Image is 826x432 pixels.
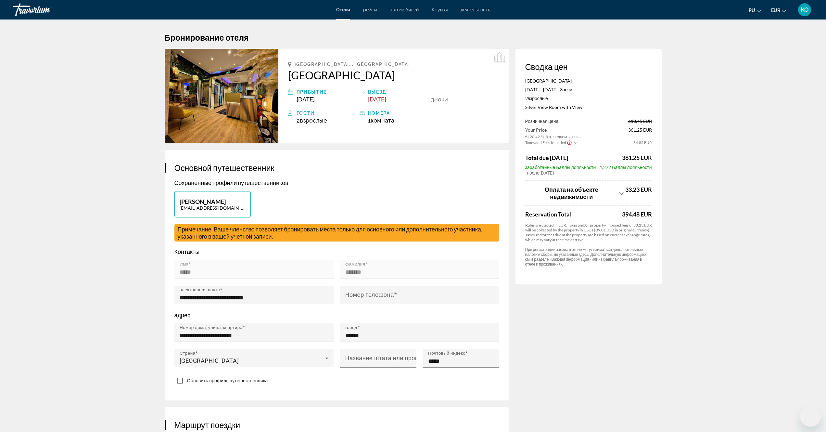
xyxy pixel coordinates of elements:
[288,69,499,82] a: [GEOGRAPHIC_DATA]
[345,291,394,298] mat-label: Номер телефона
[771,8,780,13] span: EUR
[368,109,428,117] div: номера
[525,96,548,101] span: 2
[297,109,356,117] div: Гости
[13,1,78,18] a: Travorium
[295,62,410,67] span: [GEOGRAPHIC_DATA], , [GEOGRAPHIC_DATA]
[390,7,419,12] a: автомобилей
[628,127,652,139] span: 361.25 EUR
[749,8,755,13] span: ru
[174,179,499,186] p: Сохраненные профили путешественников
[525,62,652,72] h3: Сводка цен
[525,170,652,176] div: * [DATE]
[180,262,189,267] mat-label: Имя
[432,7,448,12] a: Круизы
[345,262,365,267] mat-label: фамилия
[431,96,434,103] span: 3
[560,87,563,92] span: 3
[525,186,618,200] span: Оплата на объекте недвижимости
[178,226,483,240] span: Примечание. Ваше членство позволяет бронировать места только для основного или дополнительного уч...
[622,211,652,218] div: 394.48 EUR
[600,164,652,170] span: 1,272 Баллы лояльности
[174,163,499,173] h3: Основной путешественник
[174,420,499,430] h3: Маршрут поездки
[371,117,394,124] span: Комната
[165,49,278,143] img: Hotel Nation Montmartre
[363,7,377,12] a: рейсы
[300,117,327,124] span: Взрослые
[622,154,652,161] span: 361.25 EUR
[771,6,786,15] button: Change currency
[749,6,761,15] button: Change language
[525,78,652,84] p: [GEOGRAPHIC_DATA]
[165,33,662,42] h1: Бронирование отеля
[187,378,268,383] span: Обновить профиль путешественника
[180,198,246,205] p: [PERSON_NAME]
[525,127,581,133] span: Your Price
[336,7,350,12] a: Отели
[525,140,566,145] span: Taxes and Fees Included
[345,325,357,330] mat-label: город
[345,355,436,361] mat-label: Название штата или провинции
[528,96,548,101] span: Взрослые
[180,287,220,293] mat-label: электронная почта
[801,7,809,13] span: KO
[567,139,572,145] button: Show Taxes and Fees disclaimer
[180,205,246,211] p: [EMAIL_ADDRESS][DOMAIN_NAME]
[796,3,813,17] button: User Menu
[525,223,652,242] p: Rates are quoted in EUR. Taxes and/or property-imposed fees of 33.23 EUR will be collected by the...
[525,247,652,267] p: При регистрации заезда в отеле могут взиматься дополнительные налоги и сборы, не указанные здесь....
[525,87,652,92] p: [DATE] - [DATE] -
[297,88,356,96] div: прибытие
[563,87,572,92] span: ночи
[525,164,596,170] span: заработанные Баллы лояльности
[633,140,652,145] span: 34.85 EUR
[527,170,540,176] span: после
[525,154,568,161] span: Total due [DATE]
[297,117,327,124] span: 2
[525,211,620,218] span: Reservation Total
[525,186,624,201] button: Show Taxes and Fees breakdown
[428,351,465,356] mat-label: Почтовый индекс
[434,96,448,103] span: ночи
[525,118,559,124] span: Розничная цена
[180,357,239,364] span: [GEOGRAPHIC_DATA]
[174,311,499,319] p: адрес
[368,117,394,124] span: 1
[525,104,652,110] p: Silver View Room with View
[625,186,652,193] span: 33.23 EUR
[180,325,243,330] mat-label: Номер дома, улица, квартира
[368,88,428,96] div: Выезд
[180,351,195,356] mat-label: Страна
[368,96,386,103] span: [DATE]
[174,248,499,255] p: Контакты
[461,7,490,12] a: деятельность
[800,406,821,427] iframe: Schaltfläche zum Öffnen des Messaging-Fensters
[174,191,251,217] button: [PERSON_NAME][EMAIL_ADDRESS][DOMAIN_NAME]
[525,139,578,146] button: Show Taxes and Fees breakdown
[525,134,581,139] span: €120.42 EUR в среднем за ночь
[628,118,652,124] span: 610.45 EUR
[297,96,315,103] span: [DATE]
